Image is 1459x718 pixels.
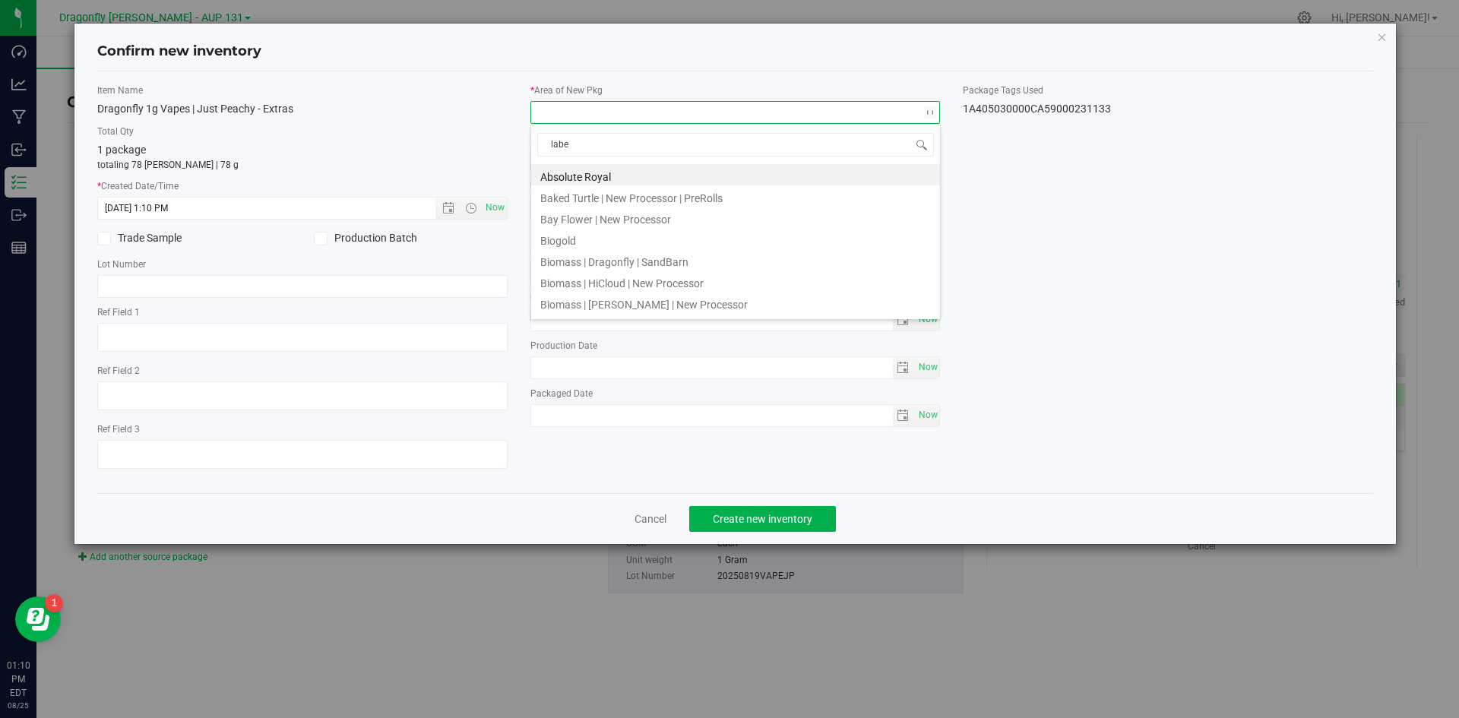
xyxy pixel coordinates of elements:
[893,357,915,378] span: select
[45,594,63,612] iframe: Resource center unread badge
[97,101,508,117] div: Dragonfly 1g Vapes | Just Peachy - Extras
[713,513,812,525] span: Create new inventory
[482,197,508,219] span: Set Current date
[97,305,508,319] label: Ref Field 1
[97,422,508,436] label: Ref Field 3
[530,387,941,400] label: Packaged Date
[915,356,941,378] span: Set Current date
[914,405,939,426] span: select
[97,258,508,271] label: Lot Number
[97,364,508,378] label: Ref Field 2
[314,230,508,246] label: Production Batch
[963,101,1373,117] div: 1A405030000CA59000231133
[97,144,146,156] span: 1 package
[893,309,915,331] span: select
[893,405,915,426] span: select
[457,202,483,214] span: Open the time view
[915,404,941,426] span: Set Current date
[963,84,1373,97] label: Package Tags Used
[97,179,508,193] label: Created Date/Time
[635,511,666,527] a: Cancel
[915,308,941,331] span: Set Current date
[914,357,939,378] span: select
[97,125,508,138] label: Total Qty
[435,202,461,214] span: Open the date view
[97,230,291,246] label: Trade Sample
[689,506,836,532] button: Create new inventory
[914,309,939,331] span: select
[97,84,508,97] label: Item Name
[530,84,941,97] label: Area of New Pkg
[15,596,61,642] iframe: Resource center
[97,158,508,172] p: totaling 78 [PERSON_NAME] | 78 g
[97,42,261,62] h4: Confirm new inventory
[530,339,941,353] label: Production Date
